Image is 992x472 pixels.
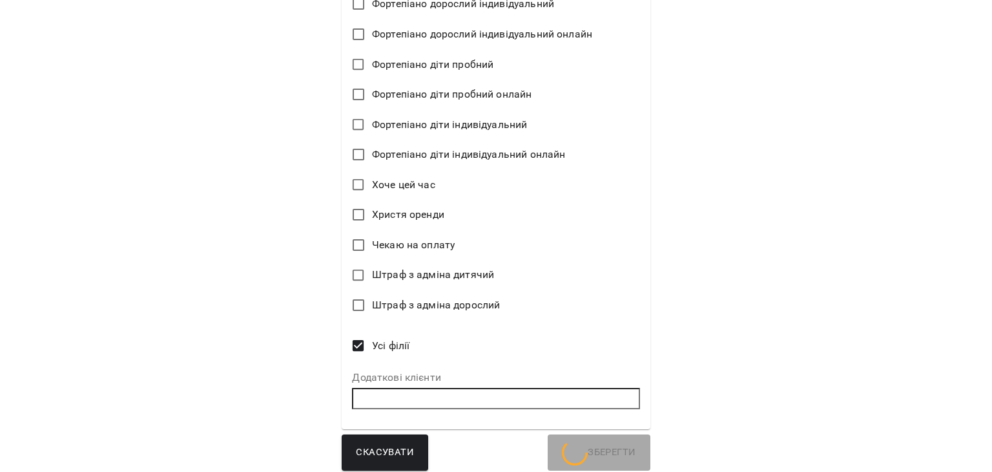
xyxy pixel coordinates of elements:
[372,27,592,42] span: Фортепіано дорослий індивідуальний онлайн
[372,87,532,102] span: Фортепіано діти пробний онлайн
[372,177,435,193] span: Хоче цей час
[342,434,428,471] button: Скасувати
[372,117,527,133] span: Фортепіано діти індивідуальний
[372,237,455,253] span: Чекаю на оплату
[372,57,493,72] span: Фортепіано діти пробний
[372,297,500,313] span: Штраф з адміна дорослий
[372,147,565,162] span: Фортепіано діти індивідуальний онлайн
[372,338,409,354] span: Усі філії
[352,372,639,383] label: Додаткові клієнти
[372,267,494,283] span: Штраф з адміна дитячий
[372,207,444,222] span: Христя оренди
[356,444,414,461] span: Скасувати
